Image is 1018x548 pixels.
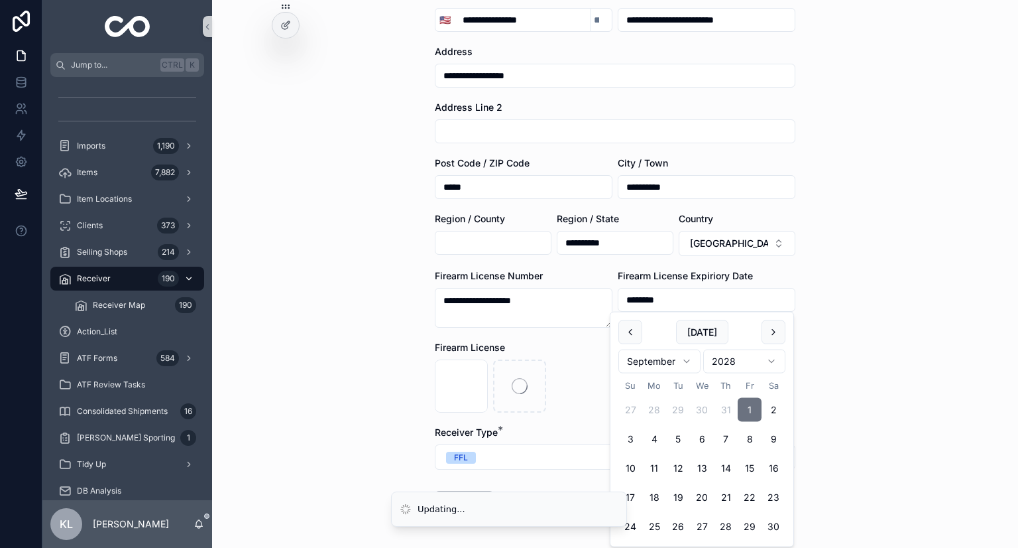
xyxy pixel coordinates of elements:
[50,426,204,450] a: [PERSON_NAME] Sporting1
[618,379,642,393] th: Sunday
[762,398,785,422] button: Saturday, September 2nd, 2028
[690,486,714,510] button: Wednesday, September 20th, 2028
[439,13,451,27] span: 🇺🇸
[50,134,204,158] a: Imports1,190
[50,346,204,370] a: ATF Forms584
[642,427,666,451] button: Monday, September 4th, 2028
[435,46,473,57] span: Address
[435,445,795,470] button: Select Button
[714,456,738,480] button: Thursday, September 14th, 2028
[156,350,179,366] div: 584
[50,53,204,77] button: Jump to...CtrlK
[618,456,642,480] button: Sunday, September 10th, 2028
[690,379,714,393] th: Wednesday
[50,320,204,344] a: Action_List
[738,515,762,539] button: Friday, September 29th, 2028
[435,8,455,32] button: Select Button
[180,430,196,446] div: 1
[77,433,175,443] span: [PERSON_NAME] Sporting
[77,459,106,470] span: Tidy Up
[714,486,738,510] button: Thursday, September 21st, 2028
[77,486,121,496] span: DB Analysis
[50,399,204,423] a: Consolidated Shipments16
[738,486,762,510] button: Friday, September 22nd, 2028
[435,270,543,281] span: Firearm License Number
[642,515,666,539] button: Monday, September 25th, 2028
[50,187,204,211] a: Item Locations
[762,456,785,480] button: Saturday, September 16th, 2028
[435,213,505,224] span: Region / County
[676,320,728,344] button: [DATE]
[77,379,145,390] span: ATF Review Tasks
[557,213,619,224] span: Region / State
[60,516,73,532] span: KL
[642,486,666,510] button: Monday, September 18th, 2028
[690,456,714,480] button: Wednesday, September 13th, 2028
[50,240,204,264] a: Selling Shops214
[714,515,738,539] button: Thursday, September 28th, 2028
[93,300,145,310] span: Receiver Map
[690,237,768,250] span: [GEOGRAPHIC_DATA]
[690,398,714,422] button: Wednesday, August 30th, 2028
[679,231,795,256] button: Select Button
[187,60,198,70] span: K
[158,244,179,260] div: 214
[738,456,762,480] button: Friday, September 15th, 2028
[618,398,642,422] button: Sunday, August 27th, 2028
[666,515,690,539] button: Tuesday, September 26th, 2028
[66,293,204,317] a: Receiver Map190
[50,479,204,503] a: DB Analysis
[762,486,785,510] button: Saturday, September 23rd, 2028
[50,267,204,291] a: Receiver190
[679,213,713,224] span: Country
[175,297,196,313] div: 190
[738,427,762,451] button: Friday, September 8th, 2028
[618,486,642,510] button: Sunday, September 17th, 2028
[642,398,666,422] button: Monday, August 28th, 2028
[50,452,204,476] a: Tidy Up
[50,373,204,397] a: ATF Review Tasks
[714,427,738,451] button: Thursday, September 7th, 2028
[50,161,204,184] a: Items7,882
[77,326,117,337] span: Action_List
[762,379,785,393] th: Saturday
[666,427,690,451] button: Tuesday, September 5th, 2028
[180,403,196,419] div: 16
[690,427,714,451] button: Wednesday, September 6th, 2028
[77,220,103,231] span: Clients
[666,456,690,480] button: Tuesday, September 12th, 2028
[666,486,690,510] button: Tuesday, September 19th, 2028
[77,247,127,257] span: Selling Shops
[454,452,468,464] div: FFL
[418,503,465,516] div: Updating...
[42,77,212,500] div: scrollable content
[77,141,105,151] span: Imports
[738,379,762,393] th: Friday
[618,270,753,281] span: Firearm License Expiriory Date
[93,517,169,531] p: [PERSON_NAME]
[714,379,738,393] th: Thursday
[77,194,132,204] span: Item Locations
[666,398,690,422] button: Tuesday, August 29th, 2028
[738,398,762,422] button: Friday, September 1st, 2028, selected
[435,102,502,113] span: Address Line 2
[618,515,642,539] button: Sunday, September 24th, 2028
[762,427,785,451] button: Saturday, September 9th, 2028
[618,427,642,451] button: Sunday, September 3rd, 2028
[435,427,498,438] span: Receiver Type
[642,379,666,393] th: Monday
[160,58,184,72] span: Ctrl
[158,271,179,287] div: 190
[618,379,785,539] table: September 2028
[105,16,150,37] img: App logo
[690,515,714,539] button: Wednesday, September 27th, 2028
[77,167,97,178] span: Items
[157,218,179,234] div: 373
[762,515,785,539] button: Saturday, September 30th, 2028
[77,406,168,417] span: Consolidated Shipments
[77,353,117,364] span: ATF Forms
[50,214,204,238] a: Clients373
[714,398,738,422] button: Thursday, August 31st, 2028
[77,273,111,284] span: Receiver
[666,379,690,393] th: Tuesday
